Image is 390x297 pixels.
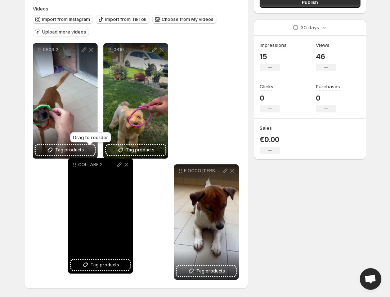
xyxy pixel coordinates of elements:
div: 0809 2Tag products [33,43,98,159]
p: €0.00 [260,135,280,144]
h3: Views [316,41,330,49]
button: Import from Instagram [33,15,93,24]
h3: Clicks [260,83,273,90]
button: Tag products [177,266,236,276]
p: FIOCCO [PERSON_NAME] [184,168,221,174]
button: Tag products [36,145,95,155]
span: Upload more videos [42,29,86,35]
a: Open chat [360,268,381,290]
p: 0810 [113,47,151,53]
h3: Impressions [260,41,287,49]
span: Tag products [90,261,119,269]
span: Tag products [126,146,154,154]
p: 15 [260,52,287,61]
button: Upload more videos [33,28,89,36]
div: 0810Tag products [103,43,168,159]
h3: Sales [260,124,272,132]
p: 46 [316,52,336,61]
p: 0 [316,94,340,102]
button: Tag products [71,260,130,270]
span: Import from TikTok [105,17,147,22]
span: Tag products [196,267,225,275]
span: Import from Instagram [42,17,90,22]
div: FIOCCO [PERSON_NAME]Tag products [174,164,239,280]
button: Tag products [106,145,165,155]
div: COLLARE 2Tag products [68,158,133,274]
p: 0809 2 [43,47,80,53]
span: Choose from My videos [162,17,214,22]
p: COLLARE 2 [78,162,116,168]
p: 0 [260,94,280,102]
span: Tag products [55,146,84,154]
p: 30 days [301,24,319,31]
button: Choose from My videos [152,15,216,24]
h3: Purchases [316,83,340,90]
span: Videos [33,6,48,12]
button: Import from TikTok [96,15,149,24]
